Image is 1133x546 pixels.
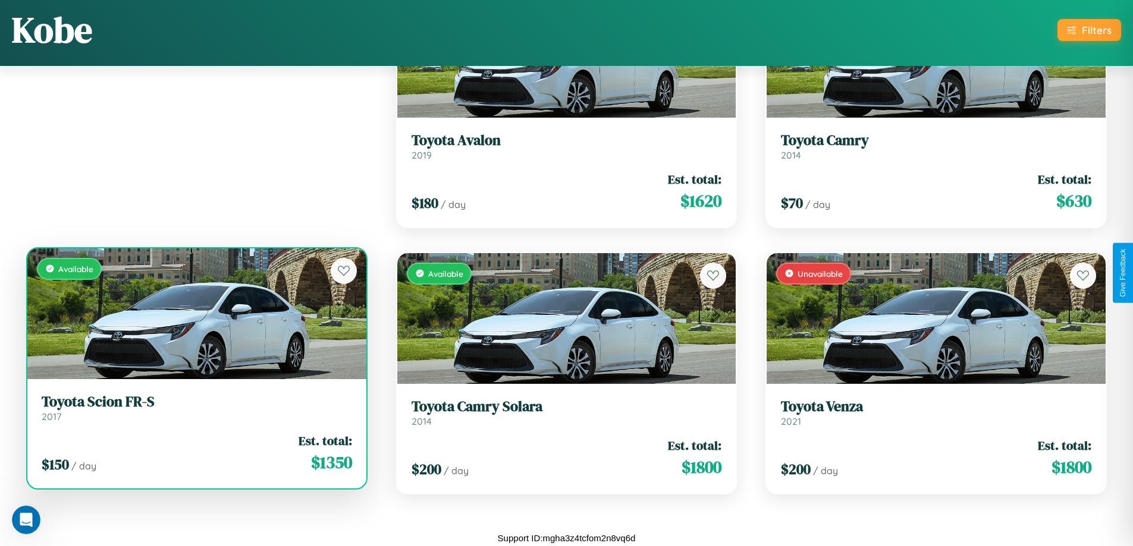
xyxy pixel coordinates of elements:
a: Toyota Scion FR-S2017 [42,393,352,422]
iframe: Intercom live chat [12,506,40,534]
a: Toyota Camry2014 [781,132,1091,161]
h3: Toyota Avalon [412,132,722,149]
span: / day [71,460,96,472]
span: Available [58,264,93,274]
h3: Toyota Venza [781,398,1091,415]
span: Unavailable [798,269,843,279]
h1: Kobe [12,5,92,54]
a: Toyota Camry Solara2014 [412,398,722,427]
span: $ 1800 [1052,455,1091,479]
span: $ 630 [1056,189,1091,213]
h3: Toyota Camry [781,132,1091,149]
span: Est. total: [668,171,721,188]
span: $ 200 [781,459,811,479]
h3: Toyota Scion FR-S [42,393,352,411]
span: Est. total: [1038,437,1091,454]
a: Toyota Avalon2019 [412,132,722,161]
span: / day [805,198,830,210]
span: 2014 [781,149,801,161]
span: $ 1800 [682,455,721,479]
span: / day [813,465,838,476]
span: $ 180 [412,193,438,213]
h3: Toyota Camry Solara [412,398,722,415]
span: $ 1620 [680,189,721,213]
span: $ 200 [412,459,441,479]
a: Toyota Venza2021 [781,398,1091,427]
span: $ 1350 [311,450,352,474]
span: Est. total: [668,437,721,454]
span: / day [444,465,469,476]
div: Filters [1082,24,1112,36]
p: Support ID: mgha3z4tcfom2n8vq6d [498,530,636,546]
span: $ 150 [42,455,69,474]
div: Give Feedback [1119,249,1127,297]
span: 2014 [412,415,432,427]
span: Est. total: [1038,171,1091,188]
span: / day [441,198,466,210]
span: Est. total: [299,432,352,449]
span: 2017 [42,411,61,422]
span: 2019 [412,149,432,161]
span: $ 70 [781,193,803,213]
button: Filters [1057,19,1121,41]
span: 2021 [781,415,801,427]
span: Available [428,269,463,279]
